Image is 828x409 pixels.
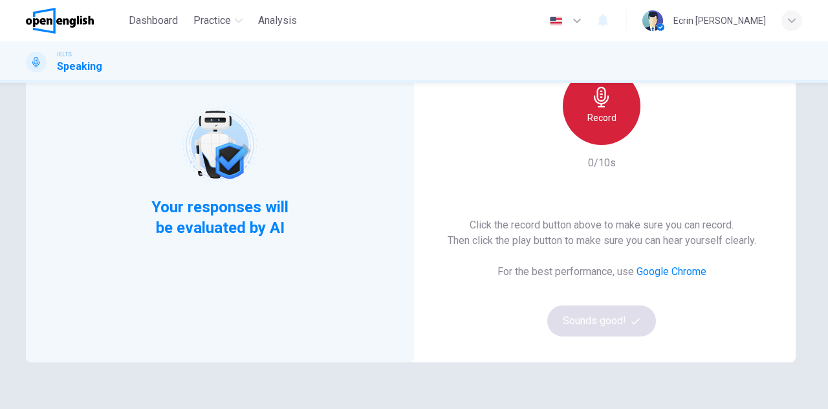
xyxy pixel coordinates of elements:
span: Your responses will be evaluated by AI [142,197,299,238]
img: en [548,16,564,26]
a: Google Chrome [637,265,706,278]
h6: For the best performance, use [497,264,706,280]
button: Practice [188,9,248,32]
a: OpenEnglish logo [26,8,124,34]
h6: 0/10s [588,155,616,171]
h6: Record [587,110,616,126]
div: Ecrin [PERSON_NAME] [673,13,766,28]
img: OpenEnglish logo [26,8,94,34]
span: Practice [193,13,231,28]
span: Analysis [258,13,297,28]
span: IELTS [57,50,72,59]
button: Dashboard [124,9,183,32]
img: Profile picture [642,10,663,31]
img: robot icon [179,104,261,186]
h6: Click the record button above to make sure you can record. Then click the play button to make sur... [448,217,756,249]
button: Record [563,67,640,145]
button: Analysis [253,9,302,32]
h1: Speaking [57,59,102,74]
span: Dashboard [129,13,178,28]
